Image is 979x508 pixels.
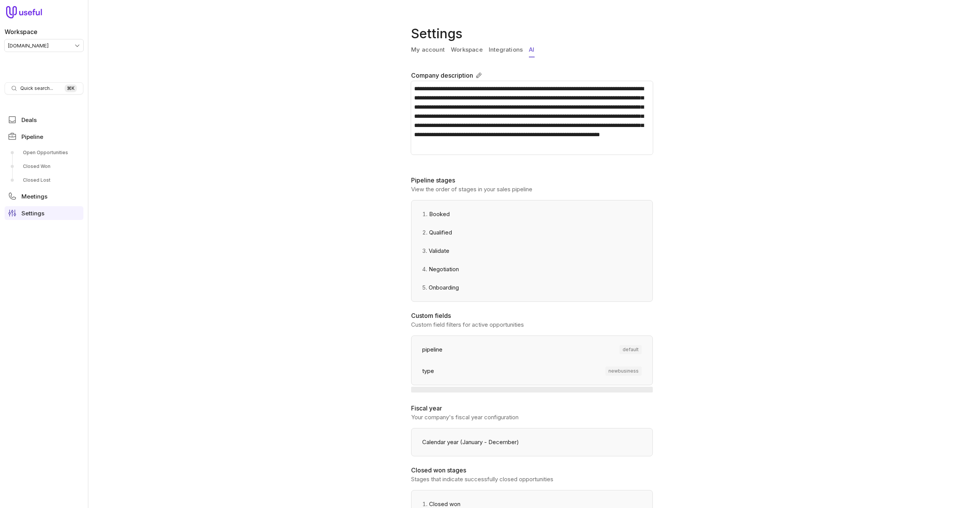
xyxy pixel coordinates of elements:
li: Onboarding [418,278,646,297]
a: Open Opportunities [5,147,83,159]
a: Settings [5,206,83,220]
h1: Settings [411,24,656,43]
span: Deals [21,117,37,123]
a: Workspace [451,43,483,57]
li: Qualified [418,223,646,242]
h2: Fiscal year [411,404,653,413]
label: Workspace [5,27,37,36]
a: Pipeline [5,130,83,143]
p: Stages that indicate successfully closed opportunities [411,475,653,484]
p: View the order of stages in your sales pipeline [411,185,653,194]
span: Settings [21,210,44,216]
span: Pipeline [21,134,43,140]
span: Meetings [21,194,47,199]
span: ‌ [411,387,653,392]
div: Pipeline submenu [5,147,83,186]
p: Custom field filters for active opportunities [411,320,653,329]
li: Negotiation [418,260,646,278]
span: default [620,345,642,354]
h2: Closed won stages [411,466,653,475]
h2: Pipeline stages [411,176,653,185]
div: Calendar year (January - December) [418,433,646,451]
span: pipeline [422,345,442,354]
a: Closed Won [5,160,83,173]
a: Closed Lost [5,174,83,186]
a: Integrations [489,43,523,57]
span: Quick search... [20,85,53,91]
span: newbusiness [605,366,642,376]
li: Validate [418,242,646,260]
a: Deals [5,113,83,127]
span: type [422,366,434,376]
button: Edit company description [473,70,485,81]
a: My account [411,43,445,57]
kbd: ⌘ K [65,85,77,92]
h2: Custom fields [411,311,653,320]
a: Meetings [5,189,83,203]
a: AI [529,43,534,57]
label: Company description [411,71,473,80]
p: Your company's fiscal year configuration [411,413,653,422]
li: Booked [418,205,646,223]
